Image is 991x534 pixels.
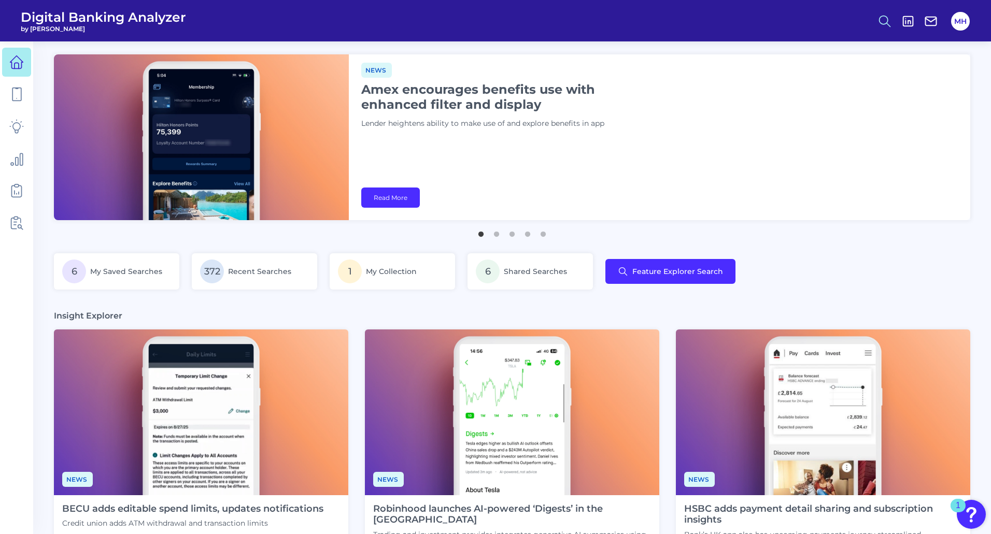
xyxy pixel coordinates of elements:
[361,63,392,78] span: News
[62,259,86,283] span: 6
[538,226,548,237] button: 5
[200,259,224,283] span: 372
[476,259,500,283] span: 6
[504,267,567,276] span: Shared Searches
[605,259,735,284] button: Feature Explorer Search
[365,329,659,495] img: News - Phone (1).png
[361,82,620,112] h1: Amex encourages benefits use with enhanced filter and display
[228,267,291,276] span: Recent Searches
[62,518,323,528] p: Credit union adds ATM withdrawal and transaction limits
[476,226,486,237] button: 1
[632,267,723,276] span: Feature Explorer Search
[522,226,533,237] button: 4
[90,267,162,276] span: My Saved Searches
[684,503,962,526] h4: HSBC adds payment detail sharing and subscription insights
[62,474,93,484] a: News
[54,329,348,495] img: News - Phone (2).png
[468,253,593,290] a: 6Shared Searches
[21,25,186,33] span: by [PERSON_NAME]
[361,118,620,129] p: Lender heightens ability to make use of and explore benefits in app
[330,253,455,290] a: 1My Collection
[507,226,517,237] button: 3
[684,472,715,487] span: News
[338,259,362,283] span: 1
[491,226,502,237] button: 2
[957,500,986,529] button: Open Resource Center, 1 new notification
[54,253,179,290] a: 6My Saved Searches
[21,9,186,25] span: Digital Banking Analyzer
[373,503,651,526] h4: Robinhood launches AI-powered ‘Digests’ in the [GEOGRAPHIC_DATA]
[373,472,404,487] span: News
[62,503,323,515] h4: BECU adds editable spend limits, updates notifications
[684,474,715,484] a: News
[62,472,93,487] span: News
[373,474,404,484] a: News
[54,54,349,220] img: bannerImg
[956,506,960,519] div: 1
[54,310,122,321] h3: Insight Explorer
[951,12,970,31] button: MH
[366,267,417,276] span: My Collection
[676,329,970,495] img: News - Phone.png
[361,65,392,75] a: News
[361,187,420,208] a: Read More
[192,253,317,290] a: 372Recent Searches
